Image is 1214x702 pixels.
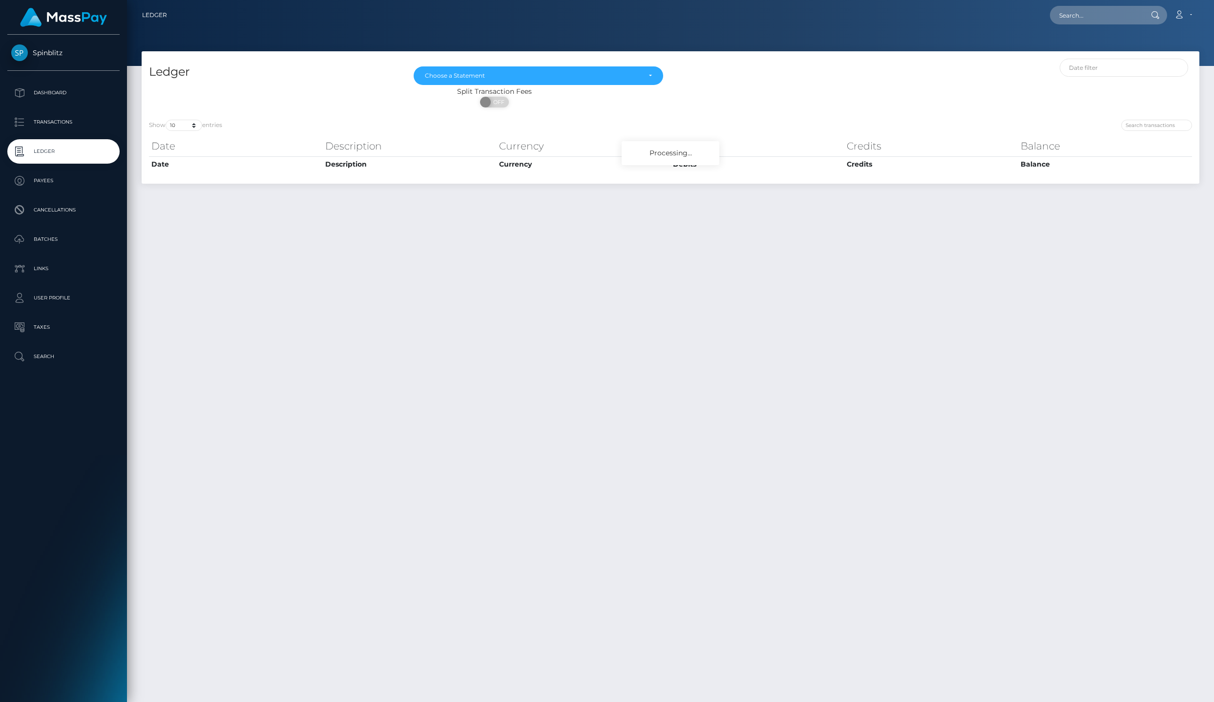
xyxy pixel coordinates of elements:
button: Choose a Statement [414,66,664,85]
img: Spinblitz [11,44,28,61]
th: Description [323,156,497,172]
a: Batches [7,227,120,252]
th: Currency [497,156,670,172]
img: MassPay Logo [20,8,107,27]
th: Date [149,136,323,156]
p: Batches [11,232,116,247]
input: Date filter [1060,59,1188,77]
input: Search... [1050,6,1142,24]
a: Payees [7,169,120,193]
a: User Profile [7,286,120,310]
th: Debits [670,156,844,172]
th: Balance [1018,136,1192,156]
a: Search [7,344,120,369]
a: Ledger [7,139,120,164]
label: Show entries [149,120,222,131]
span: Spinblitz [7,48,120,57]
th: Description [323,136,497,156]
th: Currency [497,136,670,156]
p: Cancellations [11,203,116,217]
p: Search [11,349,116,364]
p: Ledger [11,144,116,159]
p: Transactions [11,115,116,129]
div: Choose a Statement [425,72,641,80]
input: Search transactions [1121,120,1192,131]
a: Ledger [142,5,167,25]
span: OFF [485,97,510,107]
p: Links [11,261,116,276]
select: Showentries [166,120,202,131]
a: Transactions [7,110,120,134]
div: Processing... [622,141,719,165]
p: Dashboard [11,85,116,100]
a: Links [7,256,120,281]
p: Payees [11,173,116,188]
p: User Profile [11,291,116,305]
th: Credits [844,156,1018,172]
a: Dashboard [7,81,120,105]
a: Taxes [7,315,120,340]
th: Credits [844,136,1018,156]
a: Cancellations [7,198,120,222]
th: Debits [670,136,844,156]
th: Balance [1018,156,1192,172]
div: Split Transaction Fees [142,86,847,97]
th: Date [149,156,323,172]
p: Taxes [11,320,116,335]
h4: Ledger [149,64,399,81]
